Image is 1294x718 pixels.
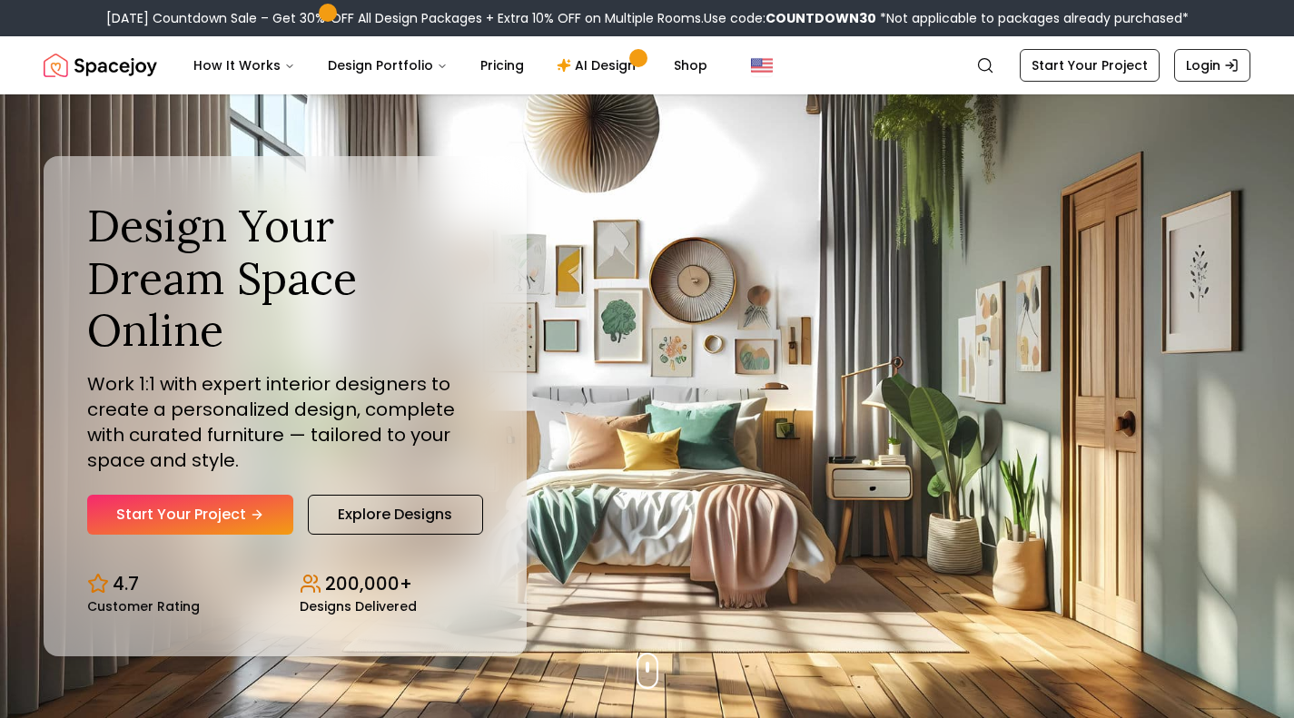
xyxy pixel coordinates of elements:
[876,9,1189,27] span: *Not applicable to packages already purchased*
[179,47,722,84] nav: Main
[87,371,483,473] p: Work 1:1 with expert interior designers to create a personalized design, complete with curated fu...
[704,9,876,27] span: Use code:
[466,47,538,84] a: Pricing
[44,47,157,84] img: Spacejoy Logo
[44,36,1250,94] nav: Global
[751,54,773,76] img: United States
[1020,49,1160,82] a: Start Your Project
[106,9,1189,27] div: [DATE] Countdown Sale – Get 30% OFF All Design Packages + Extra 10% OFF on Multiple Rooms.
[87,556,483,613] div: Design stats
[113,571,139,596] p: 4.7
[300,600,417,613] small: Designs Delivered
[87,200,483,357] h1: Design Your Dream Space Online
[659,47,722,84] a: Shop
[308,495,483,535] a: Explore Designs
[325,571,412,596] p: 200,000+
[87,495,293,535] a: Start Your Project
[313,47,462,84] button: Design Portfolio
[87,600,200,613] small: Customer Rating
[1174,49,1250,82] a: Login
[179,47,310,84] button: How It Works
[766,9,876,27] b: COUNTDOWN30
[44,47,157,84] a: Spacejoy
[542,47,656,84] a: AI Design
